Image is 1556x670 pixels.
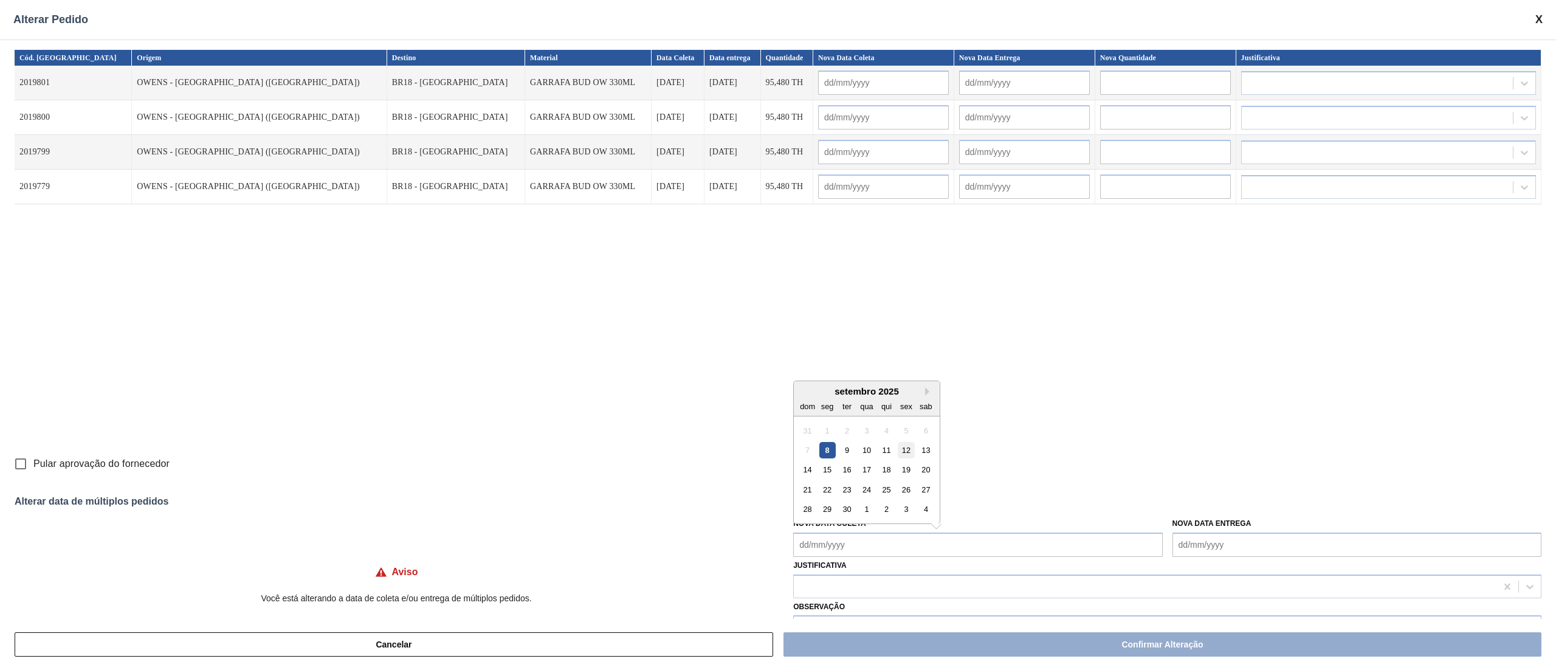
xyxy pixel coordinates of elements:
[15,50,132,66] th: Cód. [GEOGRAPHIC_DATA]
[818,71,949,95] input: dd/mm/yyyy
[704,100,761,135] td: [DATE]
[652,135,704,170] td: [DATE]
[652,100,704,135] td: [DATE]
[925,387,934,396] button: Next Month
[813,50,954,66] th: Nova Data Coleta
[15,66,132,100] td: 2019801
[704,66,761,100] td: [DATE]
[819,461,836,478] div: Choose segunda-feira, 15 de setembro de 2025
[878,461,895,478] div: Choose quinta-feira, 18 de setembro de 2025
[819,482,836,498] div: Choose segunda-feira, 22 de setembro de 2025
[918,482,934,498] div: Choose sábado, 27 de setembro de 2025
[799,461,816,478] div: Choose domingo, 14 de setembro de 2025
[761,66,813,100] td: 95,480 TH
[819,398,836,414] div: seg
[33,457,170,471] span: Pular aprovação do fornecedor
[918,461,934,478] div: Choose sábado, 20 de setembro de 2025
[898,482,915,498] div: Choose sexta-feira, 26 de setembro de 2025
[132,100,387,135] td: OWENS - [GEOGRAPHIC_DATA] ([GEOGRAPHIC_DATA])
[918,442,934,458] div: Choose sábado, 13 de setembro de 2025
[859,442,875,458] div: Choose quarta-feira, 10 de setembro de 2025
[859,501,875,517] div: Choose quarta-feira, 1 de outubro de 2025
[761,170,813,204] td: 95,480 TH
[525,50,652,66] th: Material
[387,135,525,170] td: BR18 - [GEOGRAPHIC_DATA]
[859,398,875,414] div: qua
[392,567,418,578] h4: Aviso
[878,482,895,498] div: Choose quinta-feira, 25 de setembro de 2025
[704,170,761,204] td: [DATE]
[525,100,652,135] td: GARRAFA BUD OW 330ML
[1095,50,1236,66] th: Nova Quantidade
[132,170,387,204] td: OWENS - [GEOGRAPHIC_DATA] ([GEOGRAPHIC_DATA])
[959,105,1090,130] input: dd/mm/yyyy
[959,71,1090,95] input: dd/mm/yyyy
[13,13,88,26] span: Alterar Pedido
[799,422,816,438] div: Not available domingo, 31 de agosto de 2025
[1236,50,1541,66] th: Justificativa
[799,442,816,458] div: Not available domingo, 7 de setembro de 2025
[15,496,1541,507] div: Alterar data de múltiplos pedidos
[1172,519,1251,528] label: Nova Data Entrega
[1172,533,1541,557] input: dd/mm/yyyy
[839,482,855,498] div: Choose terça-feira, 23 de setembro de 2025
[959,174,1090,199] input: dd/mm/yyyy
[387,100,525,135] td: BR18 - [GEOGRAPHIC_DATA]
[704,50,761,66] th: Data entrega
[652,66,704,100] td: [DATE]
[799,398,816,414] div: dom
[799,501,816,517] div: Choose domingo, 28 de setembro de 2025
[132,50,387,66] th: Origem
[878,501,895,517] div: Choose quinta-feira, 2 de outubro de 2025
[859,422,875,438] div: Not available quarta-feira, 3 de setembro de 2025
[704,135,761,170] td: [DATE]
[15,593,778,603] p: Você está alterando a data de coleta e/ou entrega de múltiplos pedidos.
[387,66,525,100] td: BR18 - [GEOGRAPHIC_DATA]
[959,140,1090,164] input: dd/mm/yyyy
[818,140,949,164] input: dd/mm/yyyy
[954,50,1095,66] th: Nova Data Entrega
[798,421,936,519] div: month 2025-09
[793,598,1541,616] label: Observação
[761,50,813,66] th: Quantidade
[793,561,847,570] label: Justificativa
[859,461,875,478] div: Choose quarta-feira, 17 de setembro de 2025
[15,100,132,135] td: 2019800
[793,533,1162,557] input: dd/mm/yyyy
[794,386,940,396] div: setembro 2025
[819,442,836,458] div: Choose segunda-feira, 8 de setembro de 2025
[839,461,855,478] div: Choose terça-feira, 16 de setembro de 2025
[898,461,915,478] div: Choose sexta-feira, 19 de setembro de 2025
[898,501,915,517] div: Choose sexta-feira, 3 de outubro de 2025
[819,501,836,517] div: Choose segunda-feira, 29 de setembro de 2025
[15,170,132,204] td: 2019779
[819,422,836,438] div: Not available segunda-feira, 1 de setembro de 2025
[525,66,652,100] td: GARRAFA BUD OW 330ML
[918,398,934,414] div: sab
[15,135,132,170] td: 2019799
[818,174,949,199] input: dd/mm/yyyy
[525,135,652,170] td: GARRAFA BUD OW 330ML
[652,50,704,66] th: Data Coleta
[898,398,915,414] div: sex
[132,66,387,100] td: OWENS - [GEOGRAPHIC_DATA] ([GEOGRAPHIC_DATA])
[898,422,915,438] div: Not available sexta-feira, 5 de setembro de 2025
[761,135,813,170] td: 95,480 TH
[918,422,934,438] div: Not available sábado, 6 de setembro de 2025
[839,501,855,517] div: Choose terça-feira, 30 de setembro de 2025
[878,442,895,458] div: Choose quinta-feira, 11 de setembro de 2025
[878,422,895,438] div: Not available quinta-feira, 4 de setembro de 2025
[839,422,855,438] div: Not available terça-feira, 2 de setembro de 2025
[818,105,949,130] input: dd/mm/yyyy
[859,482,875,498] div: Choose quarta-feira, 24 de setembro de 2025
[918,501,934,517] div: Choose sábado, 4 de outubro de 2025
[839,442,855,458] div: Choose terça-feira, 9 de setembro de 2025
[652,170,704,204] td: [DATE]
[387,50,525,66] th: Destino
[387,170,525,204] td: BR18 - [GEOGRAPHIC_DATA]
[799,482,816,498] div: Choose domingo, 21 de setembro de 2025
[525,170,652,204] td: GARRAFA BUD OW 330ML
[15,632,773,657] button: Cancelar
[761,100,813,135] td: 95,480 TH
[878,398,895,414] div: qui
